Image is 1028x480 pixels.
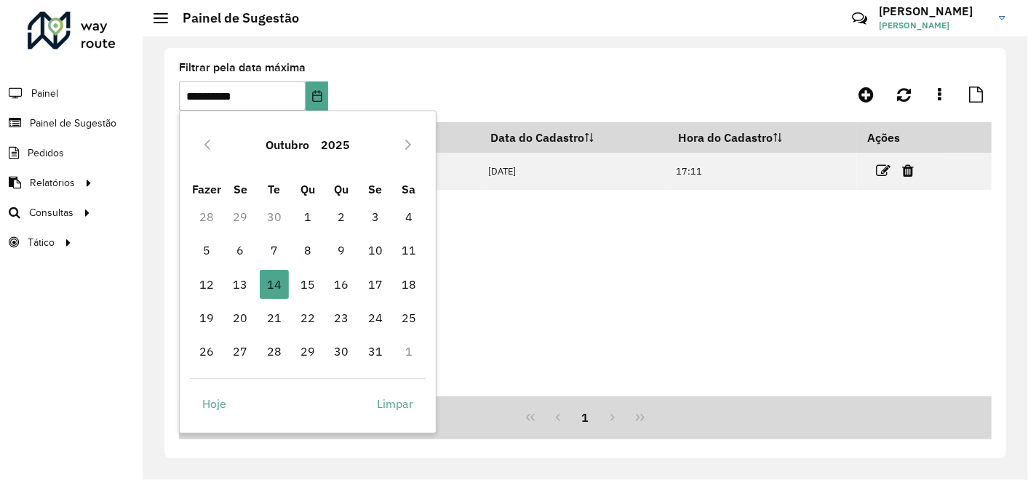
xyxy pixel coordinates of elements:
[359,200,392,233] td: 3
[202,395,226,412] span: Hoje
[324,233,358,267] td: 9
[179,111,437,433] div: Escolha a data
[338,241,345,259] font: 9
[31,86,58,101] span: Painel
[359,301,392,335] td: 24
[402,182,416,196] span: Sa
[300,343,315,360] font: 29
[368,241,383,259] font: 10
[223,233,257,267] td: 6
[260,127,315,162] button: Escolha o mês
[190,301,223,335] td: 19
[234,182,247,196] span: Se
[300,182,315,196] span: Qu
[334,182,348,196] span: Qu
[679,130,773,145] font: Hora do Cadastro
[377,395,413,412] span: Limpar
[334,276,348,293] font: 16
[190,200,223,233] td: 28
[190,233,223,267] td: 5
[300,309,315,327] font: 22
[267,309,282,327] font: 21
[392,200,426,233] td: 4
[844,3,875,34] a: Contato Rápido
[223,200,257,233] td: 29
[876,161,890,180] a: Editar
[199,276,214,293] font: 12
[271,241,278,259] font: 7
[364,389,426,418] button: Limpar
[291,200,324,233] td: 1
[334,309,348,327] font: 23
[199,343,214,360] font: 26
[203,241,210,259] font: 5
[199,309,214,327] font: 19
[372,208,379,225] font: 3
[28,145,64,161] span: Pedidos
[334,343,348,360] font: 30
[192,182,221,196] span: Fazer
[397,133,420,156] button: Próximo mês
[405,208,413,225] font: 4
[30,175,75,191] span: Relatórios
[359,335,392,368] td: 31
[190,267,223,300] td: 12
[233,309,247,327] font: 20
[257,335,290,368] td: 28
[168,10,299,26] h2: Painel de Sugestão
[291,335,324,368] td: 29
[359,233,392,267] td: 10
[879,19,988,32] span: [PERSON_NAME]
[30,116,116,131] span: Painel de Sugestão
[368,182,382,196] span: Se
[223,267,257,300] td: 13
[359,267,392,300] td: 17
[233,343,247,360] font: 27
[304,208,311,225] font: 1
[402,241,416,259] font: 11
[402,276,416,293] font: 18
[857,122,944,153] th: Ações
[223,335,257,368] td: 27
[291,233,324,267] td: 8
[190,389,239,418] button: Hoje
[267,276,282,293] font: 14
[338,208,345,225] font: 2
[392,301,426,335] td: 25
[669,153,857,190] td: 17:11
[257,301,290,335] td: 21
[291,267,324,300] td: 15
[267,343,282,360] font: 28
[29,205,73,220] span: Consultas
[392,267,426,300] td: 18
[223,301,257,335] td: 20
[402,309,416,327] font: 25
[291,301,324,335] td: 22
[392,233,426,267] td: 11
[315,127,356,162] button: Escolha o ano
[324,267,358,300] td: 16
[368,276,383,293] font: 17
[368,309,383,327] font: 24
[324,200,358,233] td: 2
[257,267,290,300] td: 14
[572,404,599,431] button: 1
[879,4,988,18] h3: [PERSON_NAME]
[306,81,328,111] button: Escolha a data
[491,130,585,145] font: Data do Cadastro
[481,153,669,190] td: [DATE]
[324,335,358,368] td: 30
[392,335,426,368] td: 1
[236,241,244,259] font: 6
[257,233,290,267] td: 7
[179,61,306,73] font: Filtrar pela data máxima
[304,241,311,259] font: 8
[300,276,315,293] font: 15
[902,161,914,180] a: Excluir
[268,182,280,196] span: Te
[233,276,247,293] font: 13
[190,335,223,368] td: 26
[257,200,290,233] td: 30
[368,343,383,360] font: 31
[196,133,219,156] button: Mês anterior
